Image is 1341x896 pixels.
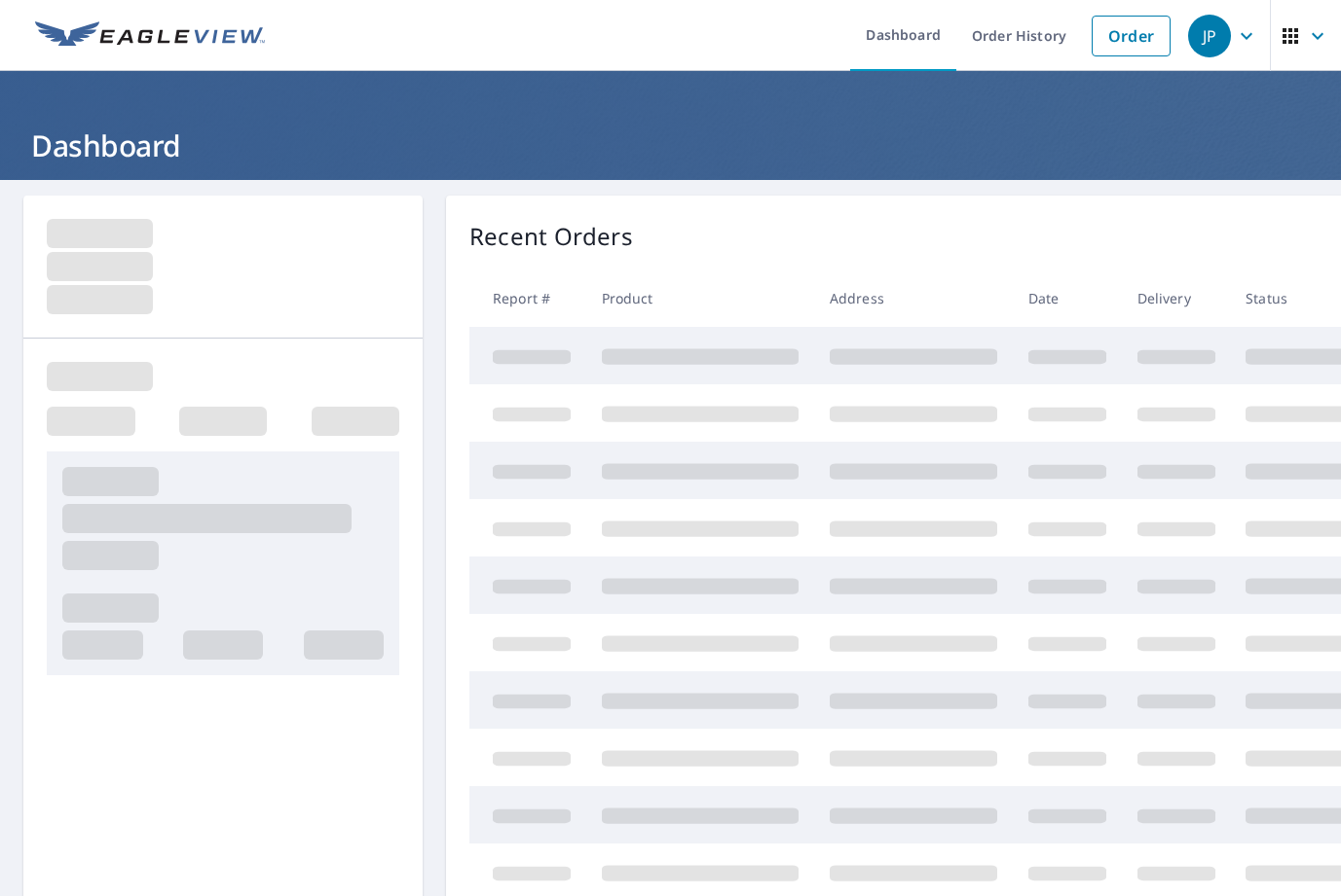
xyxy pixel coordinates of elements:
[1188,15,1231,57] div: JP
[586,269,814,327] th: Product
[1122,269,1231,327] th: Delivery
[814,269,1013,327] th: Address
[1092,16,1171,56] a: Order
[35,21,265,51] img: EV Logo
[23,125,1318,165] h1: Dashboard
[1013,269,1122,327] th: Date
[469,219,633,254] p: Recent Orders
[469,269,586,327] th: Report #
